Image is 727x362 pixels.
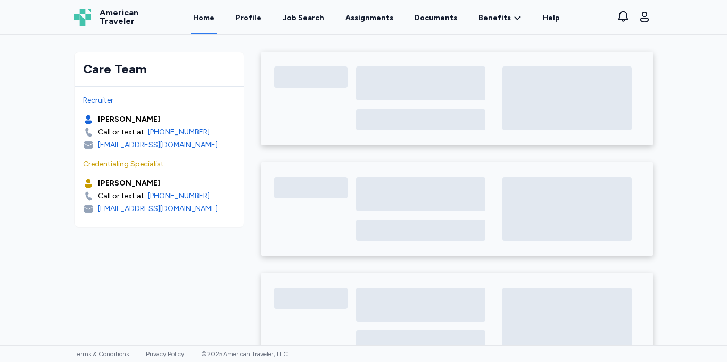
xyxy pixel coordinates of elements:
[100,9,138,26] span: American Traveler
[83,61,235,78] div: Care Team
[98,178,160,189] div: [PERSON_NAME]
[74,350,129,358] a: Terms & Conditions
[98,140,218,150] div: [EMAIL_ADDRESS][DOMAIN_NAME]
[148,191,210,201] a: [PHONE_NUMBER]
[478,13,511,23] span: Benefits
[98,191,146,201] div: Call or text at:
[191,1,217,34] a: Home
[201,350,288,358] span: © 2025 American Traveler, LLC
[74,9,91,26] img: Logo
[98,114,160,125] div: [PERSON_NAME]
[478,13,522,23] a: Benefits
[146,350,184,358] a: Privacy Policy
[98,204,218,214] div: [EMAIL_ADDRESS][DOMAIN_NAME]
[98,127,146,138] div: Call or text at:
[148,127,210,138] a: [PHONE_NUMBER]
[283,13,324,23] div: Job Search
[83,159,235,170] div: Credentialing Specialist
[83,95,235,106] div: Recruiter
